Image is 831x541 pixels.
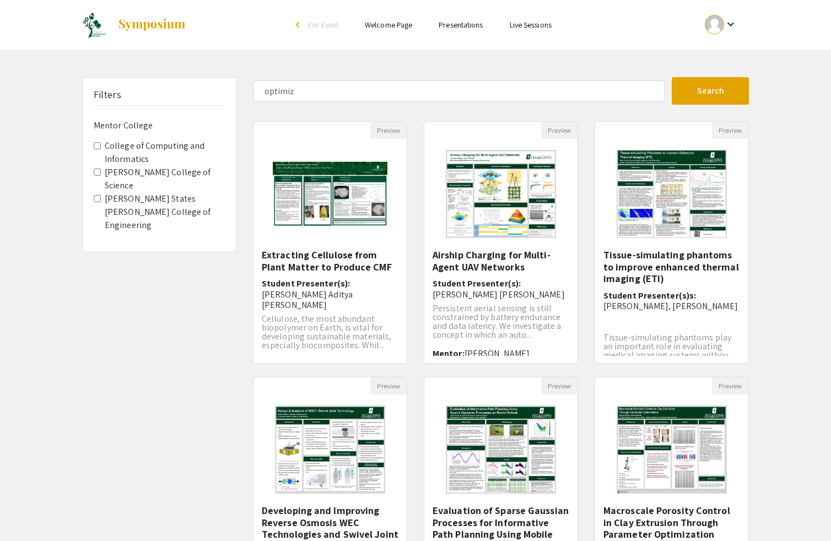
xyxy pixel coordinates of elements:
span: Mentor: [433,348,465,359]
h6: Student Presenter(s): [262,278,398,310]
button: Preview [370,377,407,394]
button: Preview [541,122,578,139]
button: Search [672,77,749,105]
button: Preview [370,122,407,139]
img: <p><span style="background-color: transparent; color: rgb(0, 0, 0);">Developing and Improving Rev... [264,394,396,505]
a: Welcome Page [365,20,412,30]
input: Search Keyword(s) Or Author(s) [253,80,665,101]
span: [PERSON_NAME] [PERSON_NAME] [433,289,565,300]
h5: Extracting Cellulose from Plant Matter to Produce CMF [262,249,398,273]
img: Summer Research Symposium 2025 [82,11,106,39]
button: Preview [541,377,578,394]
h5: Filters [94,89,121,101]
h6: Student Presenter(s): [433,278,569,299]
p: Persistent aerial sensing is still constrained by battery endurance and data latency. We investig... [433,304,569,339]
h5: Macroscale Porosity Control in Clay Extrusion Through Parameter Optimization [603,505,740,540]
button: Preview [712,377,748,394]
span: [PERSON_NAME], [PERSON_NAME] [603,300,738,312]
h6: Mentor College [94,120,225,131]
span: Exit Event [308,20,338,30]
label: College of Computing and Informatics [105,139,225,166]
span: [PERSON_NAME] [465,348,530,359]
iframe: Chat [8,491,47,533]
img: <p><strong style="color: rgb(0, 0, 0);">Tissue-simulating phantoms to improve enhanced thermal im... [606,139,738,249]
button: Preview [712,122,748,139]
h5: Airship Charging for Multi-Agent UAV Networks [433,249,569,273]
img: <p><span style="background-color: transparent; color: rgb(0, 0, 0);">Evaluation of Sparse Gaussia... [435,394,567,505]
label: [PERSON_NAME] College of Science [105,166,225,192]
a: Summer Research Symposium 2025 [82,11,186,39]
img: <p><span style="background-color: transparent; color: rgb(0, 0, 0);">Macroscale Porosity Control ... [606,394,738,505]
a: Live Sessions [510,20,552,30]
p: Tissue-simulating phantoms play an important role in evaluating medical imaging systems withou... [603,333,740,360]
h6: Student Presenter(s)s: [603,290,740,311]
img: <p>Extracting Cellulose from Plant Matter to Produce CMF</p> [262,139,398,249]
span: [PERSON_NAME] Aditya [PERSON_NAME] [262,289,353,311]
div: arrow_back_ios [296,21,303,28]
div: Open Presentation <p>Extracting Cellulose from Plant Matter to Produce CMF</p> [253,121,407,364]
div: Open Presentation <p><strong style="color: rgb(0, 0, 0);">Tissue-simulating phantoms to improve e... [595,121,749,364]
h5: Tissue-simulating phantoms to improve enhanced thermal imaging (ETI) [603,249,740,285]
button: Expand account dropdown [693,12,749,37]
mat-icon: Expand account dropdown [724,18,737,31]
label: [PERSON_NAME] States [PERSON_NAME] College of Engineering [105,192,225,232]
a: Presentations [439,20,483,30]
img: <p>Airship Charging for Multi-Agent UAV Networks</p> [435,139,567,249]
p: Cellulose, the most abundant biopolymer on Earth, is vital for developing sustainable materials, ... [262,315,398,350]
img: Symposium by ForagerOne [117,18,186,31]
div: Open Presentation <p>Airship Charging for Multi-Agent UAV Networks</p> [424,121,578,364]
